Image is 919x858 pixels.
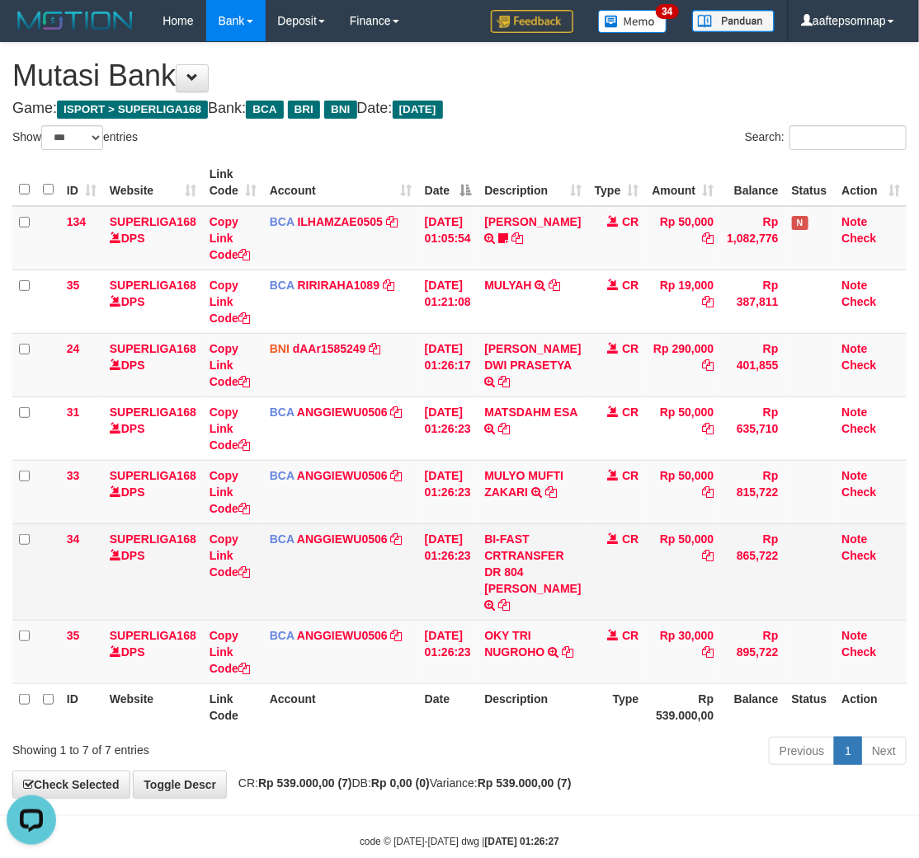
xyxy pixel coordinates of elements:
a: Copy Link Code [210,469,250,515]
a: Copy MULYO MUFTI ZAKARI to clipboard [545,485,557,499]
td: DPS [103,396,203,460]
a: SUPERLIGA168 [110,406,196,419]
td: [DATE] 01:26:23 [418,523,478,620]
a: SUPERLIGA168 [110,469,196,482]
th: Balance [720,159,785,206]
td: Rp 50,000 [645,523,720,620]
img: MOTION_logo.png [12,8,138,33]
th: Balance [720,683,785,730]
td: DPS [103,523,203,620]
div: Showing 1 to 7 of 7 entries [12,735,370,758]
th: Date: activate to sort column descending [418,159,478,206]
td: DPS [103,333,203,396]
a: SUPERLIGA168 [110,342,196,355]
a: Copy Rp 50,000 to clipboard [702,422,714,435]
th: ID: activate to sort column ascending [60,159,103,206]
td: Rp 50,000 [645,396,720,460]
label: Search: [745,125,907,150]
td: DPS [103,206,203,270]
td: Rp 1,082,776 [720,206,785,270]
th: Type: activate to sort column ascending [588,159,646,206]
strong: [DATE] 01:26:27 [485,836,559,847]
span: 31 [67,406,80,419]
span: BCA [246,101,283,119]
span: BCA [270,532,295,546]
th: Status [785,159,836,206]
a: Note [842,215,868,228]
th: Website [103,683,203,730]
select: Showentries [41,125,103,150]
span: CR [622,406,639,419]
button: Open LiveChat chat widget [7,7,56,56]
th: Action [836,683,907,730]
th: Account [263,683,418,730]
span: 24 [67,342,80,355]
a: SUPERLIGA168 [110,532,196,546]
td: DPS [103,460,203,523]
td: DPS [103,270,203,333]
a: Copy Rp 290,000 to clipboard [702,359,714,372]
a: Copy Link Code [210,629,250,675]
span: CR [622,342,639,355]
th: Description: activate to sort column ascending [478,159,587,206]
a: Note [842,629,868,642]
span: 35 [67,629,80,642]
a: MATSDAHM ESA [484,406,577,419]
a: Copy MULYAH to clipboard [549,279,560,292]
a: RIRIRAHA1089 [298,279,380,292]
a: Note [842,406,868,419]
a: Note [842,532,868,546]
span: BCA [270,279,295,292]
td: Rp 635,710 [720,396,785,460]
span: Has Note [792,216,808,230]
span: BRI [288,101,320,119]
a: Copy MATSDAHM ESA to clipboard [498,422,510,435]
a: Copy ANGGIEWU0506 to clipboard [391,629,403,642]
td: Rp 401,855 [720,333,785,396]
a: Check [842,422,877,435]
th: ID [60,683,103,730]
th: Link Code: activate to sort column ascending [203,159,263,206]
a: Note [842,469,868,482]
td: Rp 50,000 [645,206,720,270]
input: Search: [789,125,907,150]
td: Rp 387,811 [720,270,785,333]
h1: Mutasi Bank [12,59,907,92]
h4: Game: Bank: Date: [12,101,907,117]
a: Copy ANGGIEWU0506 to clipboard [391,469,403,482]
a: Copy Link Code [210,406,250,452]
a: Next [861,737,907,765]
a: Copy Link Code [210,279,250,325]
td: [DATE] 01:26:23 [418,460,478,523]
span: 34 [67,532,80,546]
td: BI-FAST CRTRANSFER DR 804 [PERSON_NAME] [478,523,587,620]
a: Note [842,279,868,292]
td: [DATE] 01:26:23 [418,620,478,683]
small: code © [DATE]-[DATE] dwg | [360,836,559,847]
span: BCA [270,215,295,228]
strong: Rp 539.000,00 (7) [258,776,352,790]
span: BCA [270,469,295,482]
span: CR [622,469,639,482]
th: Action: activate to sort column ascending [836,159,907,206]
th: Link Code [203,683,263,730]
th: Status [785,683,836,730]
th: Description [478,683,587,730]
span: 33 [67,469,80,482]
a: Copy ANGGIEWU0506 to clipboard [391,532,403,546]
th: Type [588,683,646,730]
a: Copy ANGGIEWU0506 to clipboard [391,406,403,419]
img: Feedback.jpg [491,10,573,33]
a: Copy Link Code [210,532,250,579]
td: DPS [103,620,203,683]
td: [DATE] 01:05:54 [418,206,478,270]
a: SUPERLIGA168 [110,629,196,642]
th: Account: activate to sort column ascending [263,159,418,206]
a: SUPERLIGA168 [110,279,196,292]
a: Check Selected [12,771,130,799]
a: ANGGIEWU0506 [297,469,388,482]
a: Check [842,645,877,659]
a: MULYO MUFTI ZAKARI [484,469,563,499]
td: [DATE] 01:26:23 [418,396,478,460]
a: ANGGIEWU0506 [297,532,388,546]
